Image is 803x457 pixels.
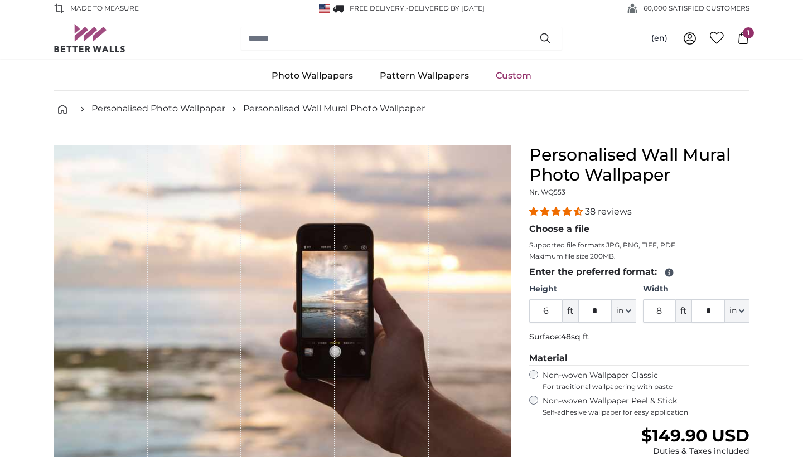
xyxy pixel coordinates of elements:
legend: Material [529,352,749,366]
span: ft [676,299,691,323]
label: Width [643,284,749,295]
span: - [406,4,485,12]
button: in [612,299,636,323]
span: 48sq ft [561,332,589,342]
span: in [616,305,623,317]
label: Height [529,284,636,295]
a: Photo Wallpapers [258,61,366,90]
p: Supported file formats JPG, PNG, TIFF, PDF [529,241,749,250]
legend: Enter the preferred format: [529,265,749,279]
span: Delivered by [DATE] [409,4,485,12]
span: Made to Measure [70,3,139,13]
img: United States [319,4,330,13]
span: in [729,305,737,317]
span: 1 [743,27,754,38]
span: Self-adhesive wallpaper for easy application [543,408,749,417]
legend: Choose a file [529,222,749,236]
label: Non-woven Wallpaper Classic [543,370,749,391]
span: For traditional wallpapering with paste [543,382,749,391]
span: 38 reviews [585,206,632,217]
a: Personalised Wall Mural Photo Wallpaper [243,102,425,115]
span: 4.34 stars [529,206,585,217]
img: Betterwalls [54,24,126,52]
nav: breadcrumbs [54,91,749,127]
span: 60,000 SATISFIED CUSTOMERS [644,3,749,13]
span: ft [563,299,578,323]
span: Nr. WQ553 [529,188,565,196]
span: FREE delivery! [350,4,406,12]
div: Duties & Taxes included [641,446,749,457]
a: Pattern Wallpapers [366,61,482,90]
span: $149.90 USD [641,425,749,446]
button: (en) [642,28,676,48]
a: Custom [482,61,545,90]
a: Personalised Photo Wallpaper [91,102,225,115]
button: in [725,299,749,323]
label: Non-woven Wallpaper Peel & Stick [543,396,749,417]
p: Surface: [529,332,749,343]
h1: Personalised Wall Mural Photo Wallpaper [529,145,749,185]
p: Maximum file size 200MB. [529,252,749,261]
